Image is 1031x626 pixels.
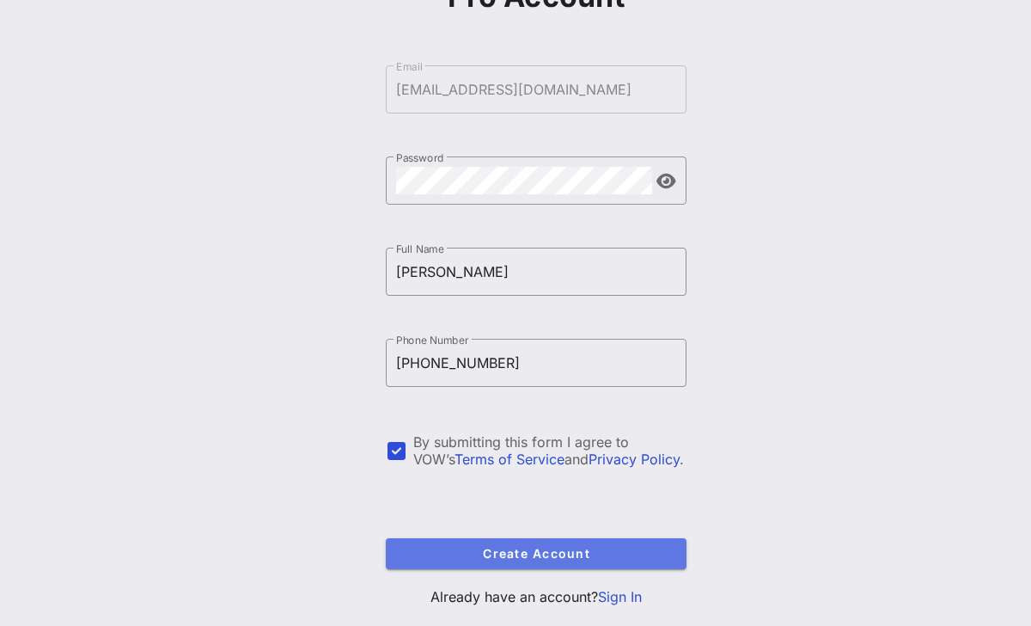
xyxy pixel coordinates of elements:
[386,538,686,569] button: Create Account
[656,173,676,190] button: append icon
[386,586,686,607] p: Already have an account?
[598,588,642,605] a: Sign In
[396,334,468,347] label: Phone Number
[396,151,444,164] label: Password
[396,242,444,255] label: Full Name
[400,546,673,561] span: Create Account
[413,433,686,468] div: By submitting this form I agree to VOW’s and .
[589,451,680,468] a: Privacy Policy
[454,451,564,468] a: Terms of Service
[396,60,423,73] label: Email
